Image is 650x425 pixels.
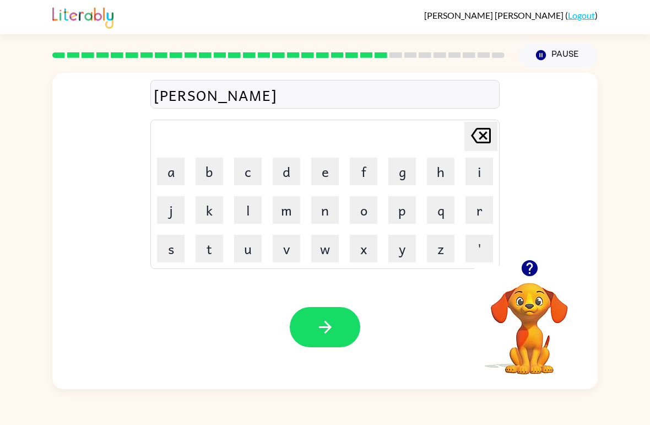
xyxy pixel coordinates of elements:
[234,196,262,224] button: l
[518,42,598,68] button: Pause
[427,158,454,185] button: h
[52,4,113,29] img: Literably
[388,235,416,262] button: y
[424,10,565,20] span: [PERSON_NAME] [PERSON_NAME]
[154,83,496,106] div: [PERSON_NAME]
[465,196,493,224] button: r
[311,196,339,224] button: n
[474,266,584,376] video: Your browser must support playing .mp4 files to use Literably. Please try using another browser.
[568,10,595,20] a: Logout
[234,158,262,185] button: c
[196,158,223,185] button: b
[350,158,377,185] button: f
[196,196,223,224] button: k
[427,235,454,262] button: z
[424,10,598,20] div: ( )
[196,235,223,262] button: t
[350,196,377,224] button: o
[388,196,416,224] button: p
[157,158,185,185] button: a
[273,235,300,262] button: v
[273,196,300,224] button: m
[311,158,339,185] button: e
[350,235,377,262] button: x
[311,235,339,262] button: w
[234,235,262,262] button: u
[465,158,493,185] button: i
[388,158,416,185] button: g
[465,235,493,262] button: '
[157,196,185,224] button: j
[273,158,300,185] button: d
[157,235,185,262] button: s
[427,196,454,224] button: q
